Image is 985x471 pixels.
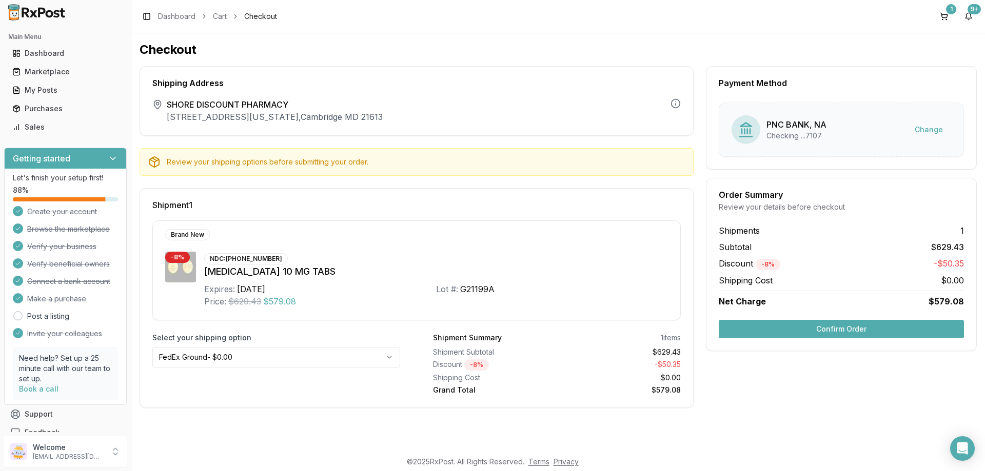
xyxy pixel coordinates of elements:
p: [STREET_ADDRESS][US_STATE] , Cambridge MD 21613 [167,111,383,123]
a: Dashboard [8,44,123,63]
h3: Getting started [13,152,70,165]
img: Jardiance 10 MG TABS [165,252,196,282]
nav: breadcrumb [158,11,277,22]
button: Marketplace [4,64,127,80]
img: RxPost Logo [4,4,70,21]
div: - 8 % [464,359,489,371]
span: Feedback [25,427,60,438]
span: Invite your colleagues [27,329,102,339]
div: [DATE] [237,283,265,295]
div: Order Summary [719,191,964,199]
div: Checking ...7107 [766,131,826,141]
div: NDC: [PHONE_NUMBER] [204,253,288,264]
span: Connect a bank account [27,276,110,286]
span: 88 % [13,185,29,195]
a: Dashboard [158,11,195,22]
div: Grand Total [433,385,553,395]
img: User avatar [10,443,27,460]
span: 1 [960,224,964,237]
button: 9+ [960,8,977,25]
span: Discount [719,258,780,269]
div: Review your shipping options before submitting your order. [167,157,685,167]
button: Purchases [4,100,127,117]
div: G21199A [460,283,495,295]
button: Sales [4,119,127,135]
div: Marketplace [12,67,119,77]
span: Create your account [27,207,97,217]
a: Post a listing [27,311,69,321]
span: Verify your business [27,241,96,252]
div: Discount [433,359,553,371]
button: Confirm Order [719,320,964,338]
a: Privacy [554,457,579,466]
div: [MEDICAL_DATA] 10 MG TABS [204,264,668,279]
div: 9+ [968,4,981,14]
h1: Checkout [140,42,977,58]
div: My Posts [12,85,119,95]
button: Feedback [4,423,127,442]
div: 1 [946,4,956,14]
button: Support [4,405,127,423]
a: Cart [213,11,227,22]
span: Shipments [719,224,760,237]
div: - 8 % [756,259,780,270]
a: Terms [528,457,549,466]
span: Subtotal [719,241,752,253]
a: Purchases [8,99,123,118]
div: Shipment Summary [433,333,502,343]
div: Shipment Subtotal [433,347,553,357]
div: $579.08 [561,385,681,395]
button: My Posts [4,82,127,98]
div: $0.00 [561,373,681,383]
p: Let's finish your setup first! [13,173,118,183]
div: Review your details before checkout [719,202,964,212]
span: -$50.35 [934,257,964,270]
span: $629.43 [228,295,261,308]
div: Brand New [165,229,210,240]
div: Dashboard [12,48,119,58]
div: PNC BANK, NA [766,118,826,131]
a: Sales [8,118,123,136]
span: Checkout [244,11,277,22]
div: Payment Method [719,79,964,87]
label: Select your shipping option [152,333,400,343]
a: Marketplace [8,63,123,81]
button: Dashboard [4,45,127,62]
div: - $50.35 [561,359,681,371]
button: 1 [936,8,952,25]
div: Lot #: [436,283,458,295]
span: $0.00 [941,274,964,286]
span: Make a purchase [27,294,86,304]
div: Price: [204,295,226,308]
a: Book a call [19,384,58,393]
div: - 8 % [165,252,190,263]
div: Sales [12,122,119,132]
div: Shipping Cost [433,373,553,383]
div: Open Intercom Messenger [950,436,975,461]
span: SHORE DISCOUNT PHARMACY [167,98,383,111]
span: $629.43 [931,241,964,253]
span: $579.08 [929,295,964,308]
p: Welcome [33,442,104,453]
div: Purchases [12,104,119,114]
div: Shipping Address [152,79,681,87]
button: Change [907,120,951,139]
div: $629.43 [561,347,681,357]
span: Shipment 1 [152,201,192,209]
div: 1 items [661,333,681,343]
a: My Posts [8,81,123,99]
span: Verify beneficial owners [27,259,110,269]
span: Shipping Cost [719,274,773,286]
h2: Main Menu [8,33,123,41]
p: [EMAIL_ADDRESS][DOMAIN_NAME] [33,453,104,461]
span: Browse the marketplace [27,224,110,234]
p: Need help? Set up a 25 minute call with our team to set up. [19,353,112,384]
span: Net Charge [719,296,766,306]
div: Expires: [204,283,235,295]
span: $579.08 [263,295,296,308]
